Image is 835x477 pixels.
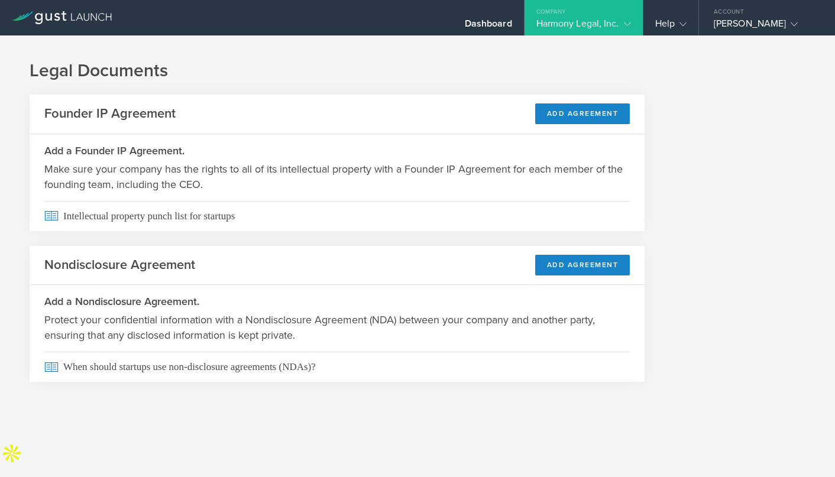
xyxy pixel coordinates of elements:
[30,352,645,382] a: When should startups use non-disclosure agreements (NDAs)?
[44,257,195,274] h2: Nondisclosure Agreement
[535,255,630,275] button: Add Agreement
[655,18,687,35] div: Help
[776,420,835,477] iframe: Chat Widget
[535,103,630,124] button: Add Agreement
[30,59,805,83] h1: Legal Documents
[44,105,176,122] h2: Founder IP Agreement
[465,18,512,35] div: Dashboard
[714,18,814,35] div: [PERSON_NAME]
[44,352,630,382] span: When should startups use non-disclosure agreements (NDAs)?
[30,201,645,231] a: Intellectual property punch list for startups
[44,294,630,309] h3: Add a Nondisclosure Agreement.
[44,201,630,231] span: Intellectual property punch list for startups
[44,312,630,343] p: Protect your confidential information with a Nondisclosure Agreement (NDA) between your company a...
[44,161,630,192] p: Make sure your company has the rights to all of its intellectual property with a Founder IP Agree...
[44,143,630,158] h3: Add a Founder IP Agreement.
[536,18,631,35] div: Harmony Legal, Inc.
